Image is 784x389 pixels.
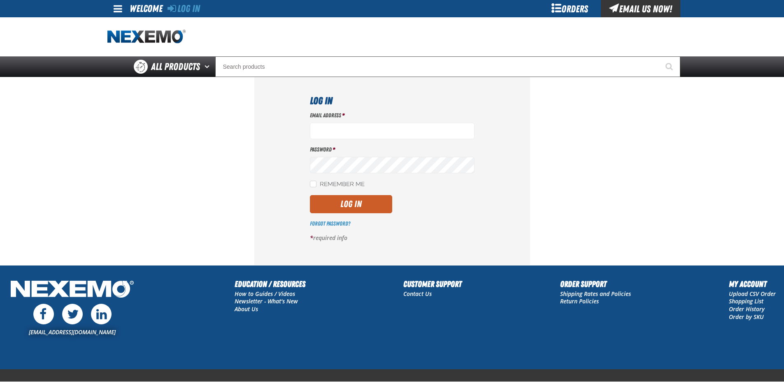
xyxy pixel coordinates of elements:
[729,313,764,321] a: Order by SKU
[729,290,776,298] a: Upload CSV Order
[310,181,316,187] input: Remember Me
[235,290,295,298] a: How to Guides / Videos
[729,305,765,313] a: Order History
[215,56,680,77] input: Search
[235,278,305,290] h2: Education / Resources
[560,290,631,298] a: Shipping Rates and Policies
[235,297,298,305] a: Newsletter - What's New
[729,297,763,305] a: Shopping List
[560,278,631,290] h2: Order Support
[151,59,200,74] span: All Products
[310,181,365,189] label: Remember Me
[403,278,462,290] h2: Customer Support
[310,220,350,227] a: Forgot Password?
[107,30,186,44] img: Nexemo logo
[310,146,475,154] label: Password
[310,234,475,242] p: required info
[660,56,680,77] button: Start Searching
[403,290,432,298] a: Contact Us
[310,112,475,119] label: Email Address
[8,278,136,302] img: Nexemo Logo
[560,297,599,305] a: Return Policies
[235,305,258,313] a: About Us
[310,93,475,108] h1: Log In
[310,195,392,213] button: Log In
[202,56,215,77] button: Open All Products pages
[29,328,116,336] a: [EMAIL_ADDRESS][DOMAIN_NAME]
[168,3,200,14] a: Log In
[729,278,776,290] h2: My Account
[107,30,186,44] a: Home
